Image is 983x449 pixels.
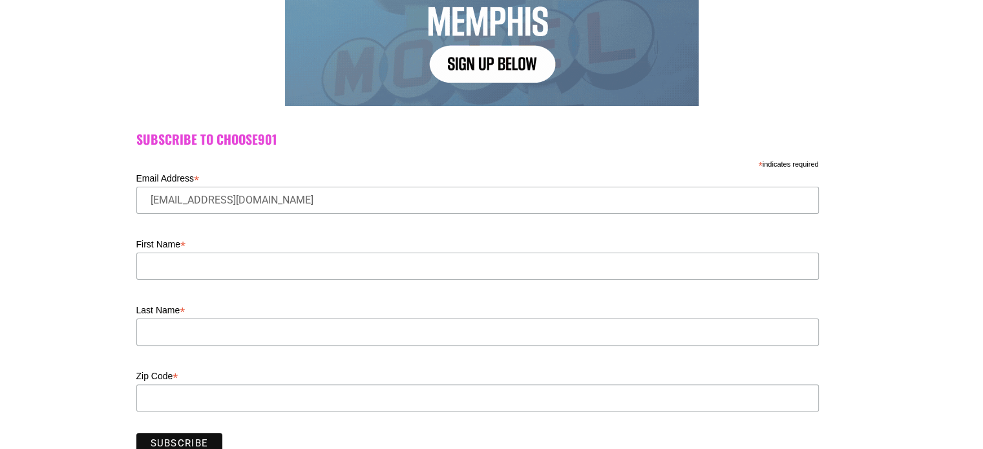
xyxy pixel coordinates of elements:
label: Zip Code [136,367,819,382]
label: Last Name [136,301,819,317]
label: Email Address [136,169,819,185]
label: First Name [136,235,819,251]
div: indicates required [136,157,819,169]
h2: Subscribe to Choose901 [136,132,847,147]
